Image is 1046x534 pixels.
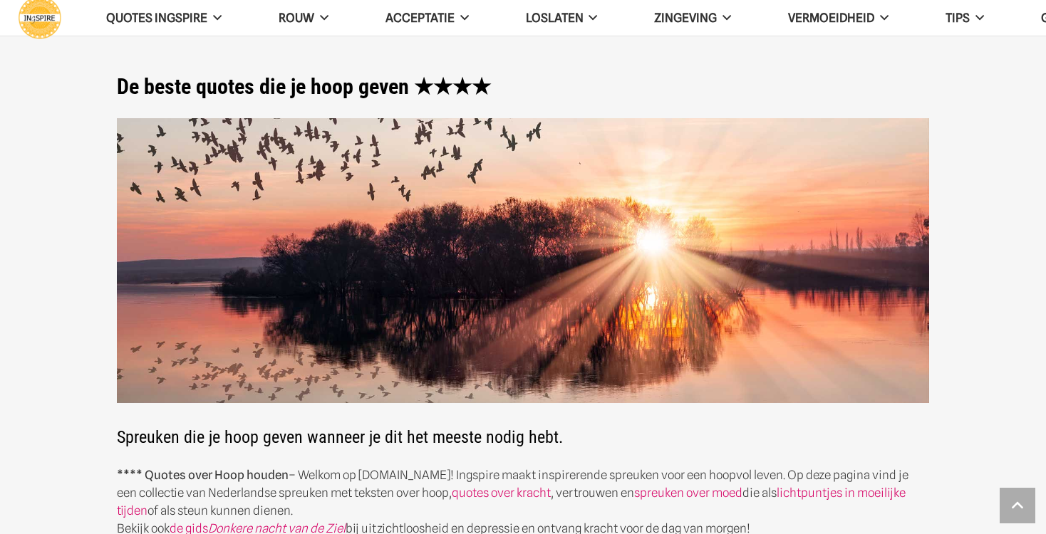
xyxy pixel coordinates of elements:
[654,11,717,25] span: Zingeving
[106,11,207,25] span: QUOTES INGSPIRE
[117,74,929,100] h1: De beste quotes die je hoop geven ★★★★
[526,11,584,25] span: Loslaten
[946,11,970,25] span: TIPS
[117,486,906,518] a: lichtpuntjes in moeilijke tijden
[634,486,742,500] a: spreuken over moed
[452,486,551,500] a: quotes over kracht
[279,11,314,25] span: ROUW
[117,468,289,482] strong: **** Quotes over Hoop houden
[788,11,874,25] span: VERMOEIDHEID
[1000,488,1035,523] a: Terug naar top
[385,11,455,25] span: Acceptatie
[117,118,929,404] img: Spreuken over Hoop en Moed - ingspire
